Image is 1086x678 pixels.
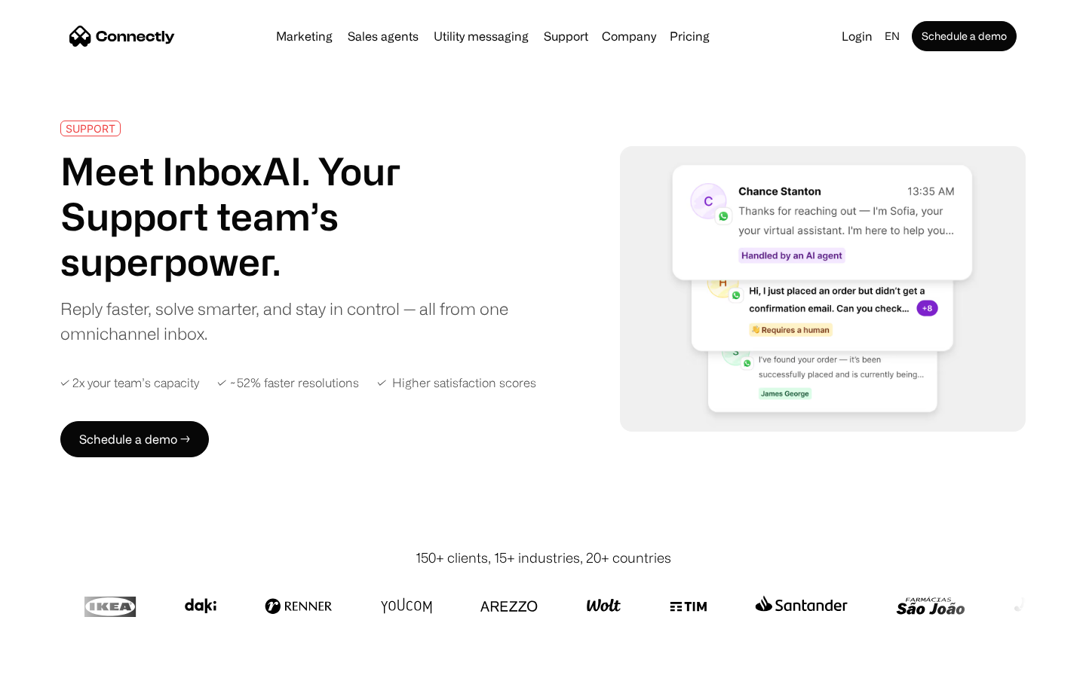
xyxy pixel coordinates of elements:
[342,30,425,42] a: Sales agents
[60,148,519,284] h1: Meet InboxAI. Your Support team’s superpower.
[538,30,594,42] a: Support
[270,30,339,42] a: Marketing
[377,376,536,390] div: ✓ Higher satisfaction scores
[60,296,519,346] div: Reply faster, solve smarter, and stay in control — all from one omnichannel inbox.
[885,26,900,47] div: en
[836,26,879,47] a: Login
[60,421,209,457] a: Schedule a demo →
[217,376,359,390] div: ✓ ~52% faster resolutions
[912,21,1017,51] a: Schedule a demo
[664,30,716,42] a: Pricing
[602,26,656,47] div: Company
[66,123,115,134] div: SUPPORT
[15,650,90,673] aside: Language selected: English
[416,548,671,568] div: 150+ clients, 15+ industries, 20+ countries
[428,30,535,42] a: Utility messaging
[60,376,199,390] div: ✓ 2x your team’s capacity
[30,652,90,673] ul: Language list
